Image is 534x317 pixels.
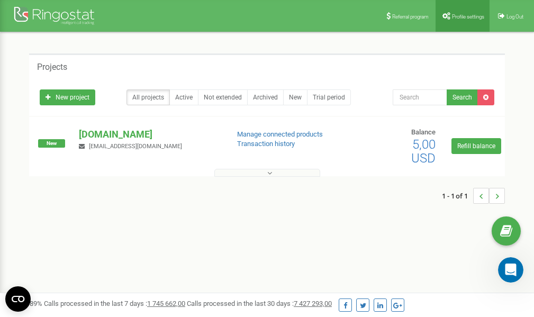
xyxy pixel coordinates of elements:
a: Archived [247,89,284,105]
a: Refill balance [451,138,501,154]
span: Calls processed in the last 7 days : [44,300,185,307]
a: Transaction history [237,140,295,148]
p: [DOMAIN_NAME] [79,128,220,141]
iframe: Intercom live chat [498,257,523,283]
span: 5,00 USD [411,137,436,166]
button: Open CMP widget [5,286,31,312]
span: Balance [411,128,436,136]
input: Search [393,89,447,105]
span: Log Out [506,14,523,20]
a: Manage connected products [237,130,323,138]
span: Calls processed in the last 30 days : [187,300,332,307]
h5: Projects [37,62,67,72]
u: 1 745 662,00 [147,300,185,307]
span: Profile settings [452,14,484,20]
span: Referral program [392,14,429,20]
a: Trial period [307,89,351,105]
a: All projects [126,89,170,105]
a: Active [169,89,198,105]
button: Search [447,89,478,105]
span: 1 - 1 of 1 [442,188,473,204]
a: New project [40,89,95,105]
nav: ... [442,177,505,214]
a: New [283,89,307,105]
span: New [38,139,65,148]
span: [EMAIL_ADDRESS][DOMAIN_NAME] [89,143,182,150]
a: Not extended [198,89,248,105]
u: 7 427 293,00 [294,300,332,307]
